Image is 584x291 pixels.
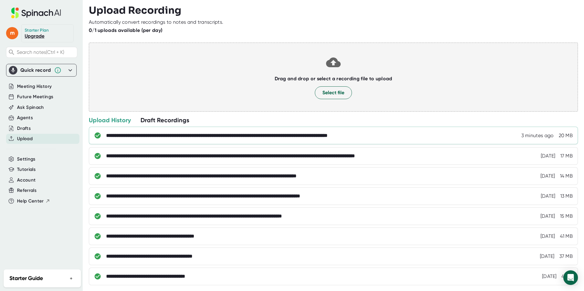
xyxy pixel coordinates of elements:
div: Starter Plan [25,28,49,33]
div: Quick record [20,67,51,73]
button: Ask Spinach [17,104,44,111]
div: Open Intercom Messenger [563,270,578,285]
button: Upload [17,135,33,142]
div: 20 MB [559,133,573,139]
span: Select file [322,89,344,96]
span: Search notes (Ctrl + K) [17,49,64,55]
div: Upload History [89,116,131,124]
button: Select file [315,86,352,99]
div: 6/23/2025, 1:53:03 PM [541,173,555,179]
div: Quick record [9,64,74,76]
div: 7/2/2025, 8:44:40 AM [541,153,555,159]
a: Upgrade [25,33,44,39]
div: 17 MB [560,153,573,159]
button: Settings [17,156,36,163]
button: Account [17,177,36,184]
button: Referrals [17,187,36,194]
b: 0/1 uploads available (per day) [89,27,162,33]
div: 5/19/2025, 7:35:08 AM [541,193,555,199]
div: 13 MB [560,193,573,199]
div: 37 MB [559,253,573,259]
button: Drafts [17,125,31,132]
div: 4 MB [561,273,573,279]
div: 41 MB [560,233,573,239]
div: 15 MB [560,213,573,219]
span: m [6,27,18,39]
button: Agents [17,114,33,121]
div: 4/17/2025, 5:02:51 PM [541,233,555,239]
button: Meeting History [17,83,52,90]
div: 4/13/2025, 7:47:26 PM [540,253,554,259]
div: Automatically convert recordings to notes and transcripts. [89,19,223,25]
button: Help Center [17,198,50,205]
button: Tutorials [17,166,36,173]
span: Help Center [17,198,44,205]
div: 8/19/2025, 1:12:23 PM [521,133,554,139]
button: + [67,274,75,283]
div: 4/9/2025, 1:38:39 PM [542,273,557,279]
b: Drag and drop or select a recording file to upload [275,76,392,81]
div: 4/27/2025, 6:16:22 PM [541,213,555,219]
div: 14 MB [560,173,573,179]
h3: Upload Recording [89,5,578,16]
div: Draft Recordings [141,116,189,124]
button: Future Meetings [17,93,53,100]
h2: Starter Guide [9,274,43,282]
